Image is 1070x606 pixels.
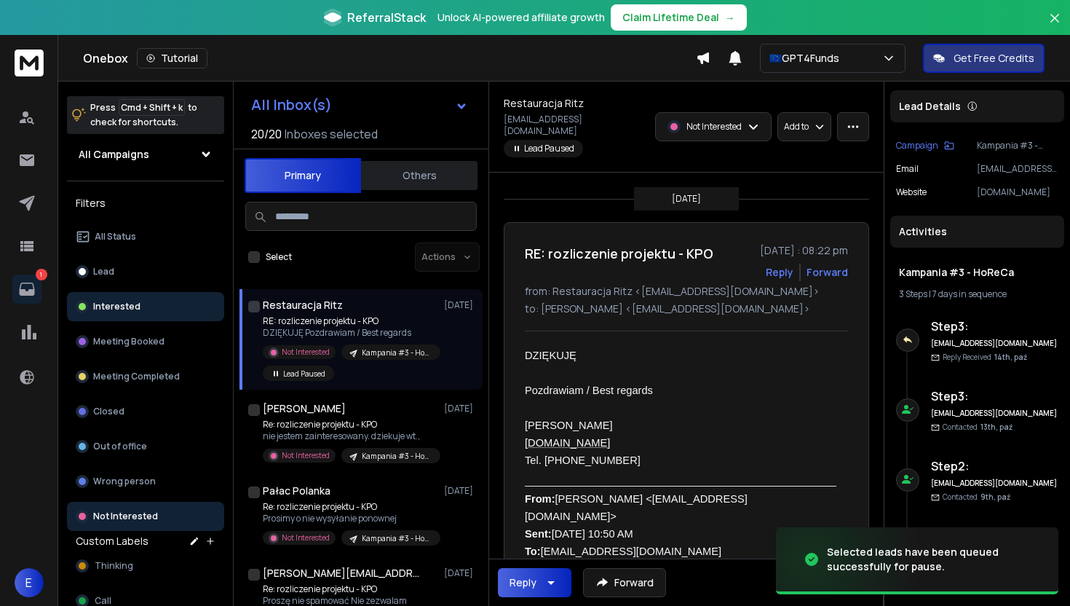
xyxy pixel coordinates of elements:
[899,288,927,300] span: 3 Steps
[899,265,1055,280] h1: Kampania #3 - HoReCa
[504,96,584,111] h1: Restauracja Ritz
[282,347,330,358] p: Not Interested
[83,48,696,68] div: Onebox
[980,492,1010,502] span: 9th, paź
[932,288,1007,300] span: 7 days in sequence
[79,147,149,162] h1: All Campaigns
[954,51,1034,66] p: Get Free Credits
[437,10,605,25] p: Unlock AI-powered affiliate growth
[725,10,735,25] span: →
[583,568,666,597] button: Forward
[67,327,224,356] button: Meeting Booked
[890,216,1064,248] div: Activities
[93,406,124,417] p: Closed
[95,560,133,572] span: Thinking
[15,568,44,597] button: E
[672,193,701,205] p: [DATE]
[137,48,207,68] button: Tutorial
[119,99,185,116] span: Cmd + Shift + k
[93,441,147,452] p: Out of office
[994,352,1027,362] span: 14th, paź
[896,140,954,151] button: Campaign
[1045,9,1064,44] button: Close banner
[896,163,919,175] p: Email
[67,222,224,251] button: All Status
[611,4,747,31] button: Claim Lifetime Deal→
[283,369,325,379] p: Lead Paused
[525,493,748,575] span: [PERSON_NAME] <[EMAIL_ADDRESS][DOMAIN_NAME]> [DATE] 10:50 AM [EMAIL_ADDRESS][DOMAIN_NAME] Re: roz...
[90,101,197,130] p: Press to check for shortcuts.
[525,420,613,431] span: [PERSON_NAME]
[980,422,1012,432] span: 13th, paź
[766,265,793,280] button: Reply
[67,551,224,581] button: Thinking
[245,158,361,193] button: Primary
[263,566,423,581] h1: [PERSON_NAME][EMAIL_ADDRESS][DOMAIN_NAME]
[67,292,224,321] button: Interested
[67,397,224,426] button: Closed
[525,243,713,264] h1: RE: rozliczenie projektu - KPO
[977,140,1058,151] p: Kampania #3 - HoReCa
[525,302,848,316] p: to: [PERSON_NAME] <[EMAIL_ADDRESS][DOMAIN_NAME]>
[67,467,224,496] button: Wrong person
[95,231,136,243] p: All Status
[827,545,1041,574] div: Selected leads have been queued successfully for pause.
[362,533,432,544] p: Kampania #3 - HoReCa
[67,193,224,213] h3: Filters
[931,318,1058,335] h6: Step 3 :
[899,99,961,114] p: Lead Details
[263,419,437,430] p: Re: rozliczenie projektu - KPO
[285,125,378,143] h3: Inboxes selected
[943,352,1027,363] p: Reply Received
[931,338,1058,349] h6: [EMAIL_ADDRESS][DOMAIN_NAME]
[282,450,330,461] p: Not Interested
[444,299,477,311] p: [DATE]
[67,502,224,531] button: Not Interested
[525,437,610,449] a: [DOMAIN_NAME]
[977,186,1058,198] p: [DOMAIN_NAME]
[760,243,848,258] p: [DATE] : 08:22 pm
[525,454,641,466] span: Tel. [PHONE_NUMBER]
[93,511,158,522] p: Not Interested
[923,44,1045,73] button: Get Free Credits
[251,98,332,112] h1: All Inbox(s)
[807,265,848,280] div: Forward
[444,403,477,414] p: [DATE]
[504,114,646,137] p: [EMAIL_ADDRESS][DOMAIN_NAME]
[67,140,224,169] button: All Campaigns
[251,125,282,143] span: 20 / 20
[896,140,938,151] p: Campaign
[362,347,432,358] p: Kampania #3 - HoReCa
[263,315,437,327] p: RE: rozliczenie projektu - KPO
[67,362,224,391] button: Meeting Completed
[444,485,477,497] p: [DATE]
[931,457,1058,475] h6: Step 2 :
[943,422,1012,433] p: Contacted
[896,186,927,198] p: website
[282,532,330,543] p: Not Interested
[525,284,848,299] p: from: Restauracja Ritz <[EMAIL_ADDRESS][DOMAIN_NAME]>
[239,90,480,119] button: All Inbox(s)
[498,568,571,597] button: Reply
[263,513,437,524] p: Prosimy o nie wysyłanie ponownej
[263,327,437,339] p: DZIĘKUJĘ Pozdrawiam / Best regards
[686,121,742,133] p: Not Interested
[525,493,555,505] span: From:
[93,336,165,347] p: Meeting Booked
[525,528,552,540] b: Sent:
[525,350,576,361] span: DZIĘKUJĘ
[362,451,432,462] p: Kampania #3 - HoReCa
[361,160,477,192] button: Others
[784,121,809,133] p: Add to
[776,516,922,603] img: image
[525,546,541,557] b: To:
[931,478,1058,489] h6: [EMAIL_ADDRESS][DOMAIN_NAME]
[977,163,1058,175] p: [EMAIL_ADDRESS][DOMAIN_NAME]
[36,269,47,280] p: 1
[263,401,346,416] h1: [PERSON_NAME]
[263,298,343,312] h1: Restauracja Ritz
[899,288,1055,300] div: |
